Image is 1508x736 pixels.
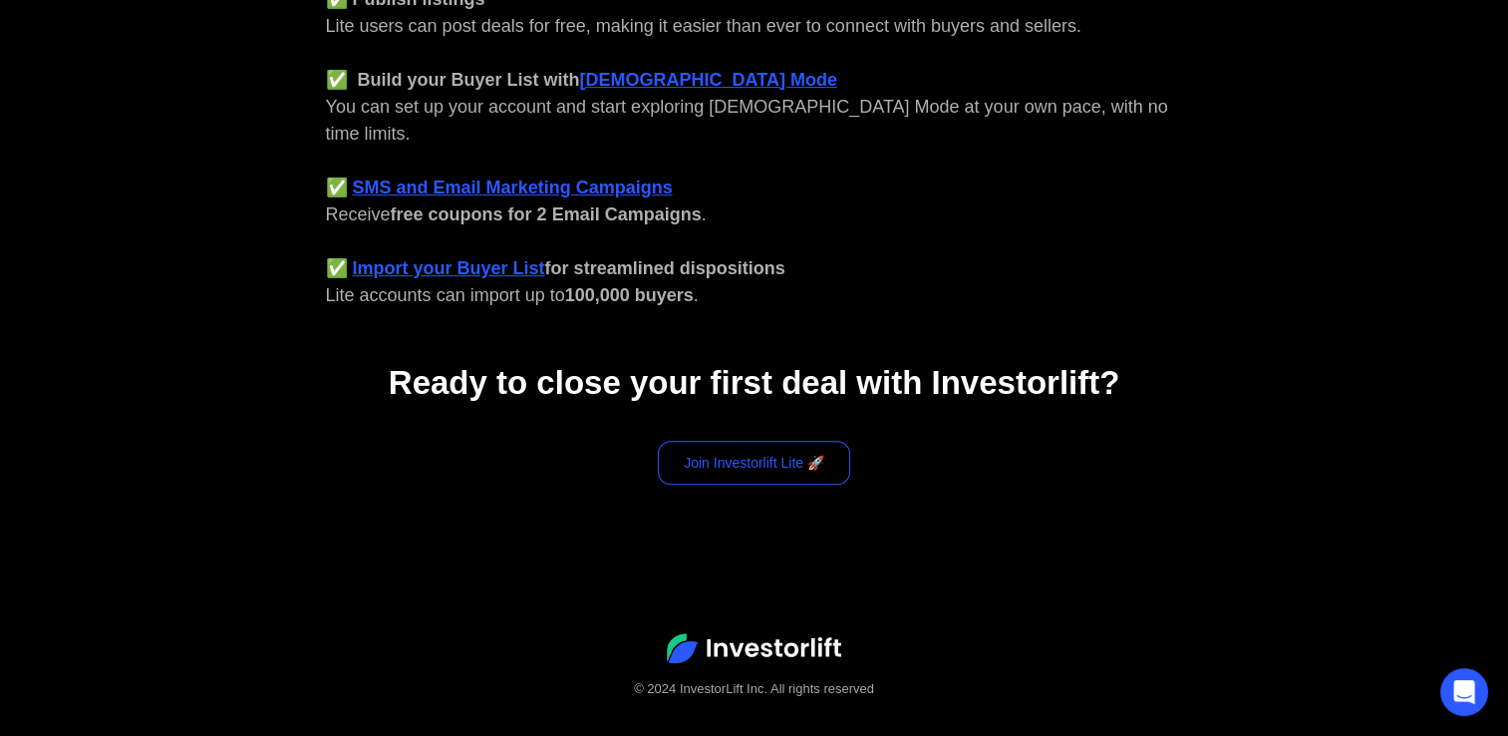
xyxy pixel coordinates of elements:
[389,364,1119,401] strong: Ready to close your first deal with Investorlift?
[40,679,1468,699] div: © 2024 InvestorLift Inc. All rights reserved
[353,178,673,197] a: SMS and Email Marketing Campaigns
[1440,668,1488,716] div: Open Intercom Messenger
[391,204,702,224] strong: free coupons for 2 Email Campaigns
[353,258,545,278] a: Import your Buyer List
[326,258,348,278] strong: ✅
[565,285,694,305] strong: 100,000 buyers
[326,178,348,197] strong: ✅
[326,70,580,90] strong: ✅ Build your Buyer List with
[545,258,785,278] strong: for streamlined dispositions
[658,441,850,485] a: Join Investorlift Lite 🚀
[580,70,837,90] a: [DEMOGRAPHIC_DATA] Mode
